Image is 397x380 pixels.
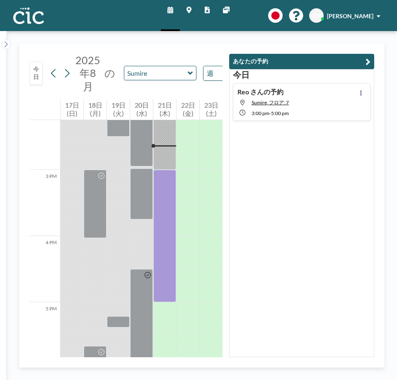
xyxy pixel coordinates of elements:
button: あなたの予約 [229,54,374,69]
input: Sumire [124,66,188,80]
div: 21日(木) [153,99,176,120]
div: 23日(土) [200,99,223,120]
div: 18日(月) [84,99,107,120]
div: 4 PM [29,236,60,302]
div: 3 PM [29,170,60,236]
div: Search for option [203,66,275,80]
div: 17日(日) [61,99,83,120]
span: - [269,110,271,116]
span: 3:00 PM [252,110,269,116]
span: 5:00 PM [271,110,289,116]
div: 2 PM [29,103,60,170]
div: 5 PM [29,302,60,368]
img: organization-logo [13,7,44,24]
span: 週 [205,68,215,79]
h4: Reo さんの予約 [237,88,283,96]
input: Search for option [216,68,261,79]
h3: 今日 [233,70,370,80]
span: Sumire, フロア: 7 [252,99,289,106]
span: 2025年8月 [75,54,100,92]
div: 20日(水) [130,99,153,120]
button: 今日 [29,62,43,85]
div: 19日(火) [107,99,130,120]
span: の [104,67,115,79]
div: 22日(金) [177,99,199,120]
span: RN [312,12,321,19]
span: [PERSON_NAME] [327,12,373,19]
